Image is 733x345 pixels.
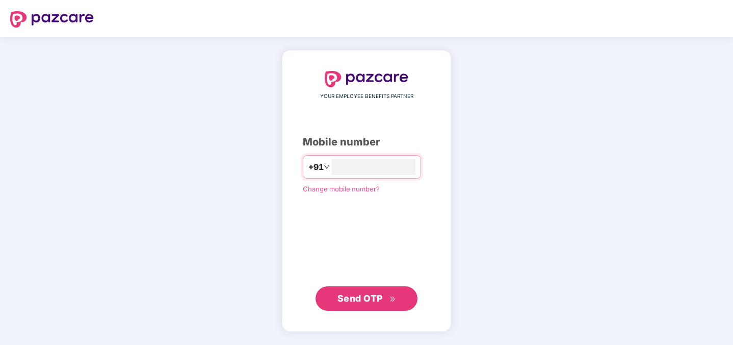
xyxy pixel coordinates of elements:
[389,296,396,303] span: double-right
[337,293,383,304] span: Send OTP
[10,11,94,28] img: logo
[324,164,330,170] span: down
[320,92,413,101] span: YOUR EMPLOYEE BENEFITS PARTNER
[303,185,380,193] a: Change mobile number?
[308,161,324,174] span: +91
[316,286,417,311] button: Send OTPdouble-right
[325,71,408,87] img: logo
[303,134,430,150] div: Mobile number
